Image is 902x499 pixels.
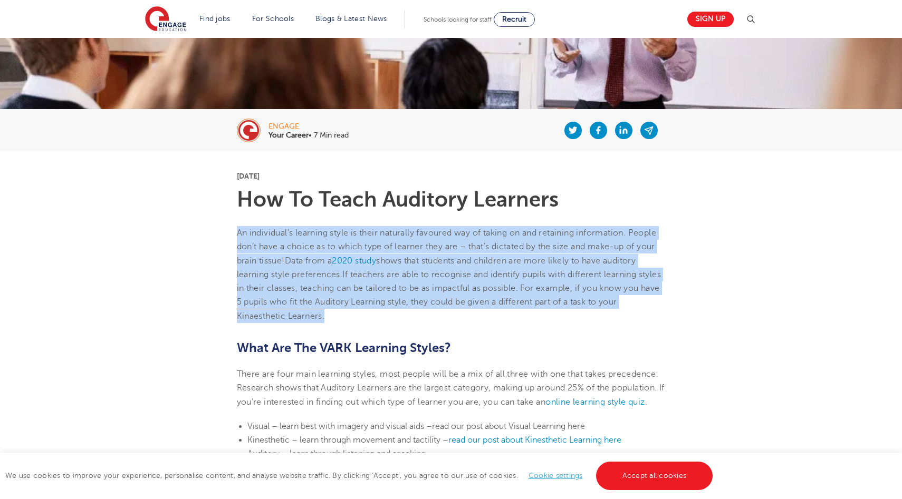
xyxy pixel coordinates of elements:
[237,340,451,355] b: What Are The VARK Learning Styles?
[237,369,665,407] span: There are four main learning styles, most people will be a mix of all three with one that takes p...
[432,422,585,431] span: read our post about Visual Learning here
[645,397,647,407] span: .
[315,15,387,23] a: Blogs & Latest News
[268,123,349,130] div: engage
[199,15,231,23] a: Find jobs
[596,462,713,490] a: Accept all cookies
[247,422,432,431] span: Visual – learn best with imagery and visual aids –
[424,16,492,23] span: Schools looking for staff
[237,189,666,210] h1: How To Teach Auditory Learners
[237,270,661,321] span: If teachers are able to recognise and identify pupils with different learning styles in their cla...
[252,15,294,23] a: For Schools
[448,435,621,445] a: read our post about Kinesthetic Learning here
[494,12,535,27] a: Recruit
[237,256,636,279] span: shows that students and children are more likely to have auditory learning style preferences.
[502,15,526,23] span: Recruit
[545,397,645,407] a: online learning style quiz
[237,172,666,180] p: [DATE]
[145,6,186,33] img: Engage Education
[529,472,583,480] a: Cookie settings
[247,449,426,458] span: Auditory – learn through listening and speaking
[285,256,332,266] span: Data from a
[332,256,376,266] a: 2020 study
[5,472,715,480] span: We use cookies to improve your experience, personalise content, and analyse website traffic. By c...
[237,228,657,266] span: An individual’s learning style is their naturally favoured way of taking on and retaining informa...
[687,12,734,27] a: Sign up
[247,435,448,445] span: Kinesthetic – learn through movement and tactility –
[268,131,309,139] b: Your Career
[268,132,349,139] p: • 7 Min read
